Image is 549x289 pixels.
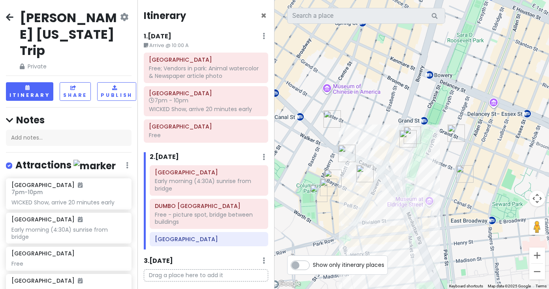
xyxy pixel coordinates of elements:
[149,96,188,104] span: 7pm - 10pm
[144,269,269,281] p: Drag a place here to add it
[488,284,531,288] span: Map data ©2025 Google
[144,42,269,49] small: Arrive @ 10:00 A
[6,130,132,146] div: Add notes...
[155,236,263,243] h6: Chinatown
[149,56,263,63] h6: Central Park
[276,279,303,289] a: Open this area in Google Maps (opens a new window)
[144,9,186,22] h4: Itinerary
[155,211,263,225] div: Free - picture spot, bridge between buildings
[321,166,345,190] div: Na Tart
[11,216,83,223] h6: [GEOGRAPHIC_DATA]
[149,90,263,97] h6: Gershwin Theatre
[317,176,340,199] div: Mei Lai Wah
[78,182,83,188] i: Added to itinerary
[97,82,136,101] button: Publish
[20,9,118,59] h2: [PERSON_NAME] [US_STATE] Trip
[144,32,171,41] h6: 1 . [DATE]
[6,114,132,126] h4: Notes
[453,162,477,186] div: Scarr's Pizza
[149,106,263,113] div: WICKED Show, arrive 20 minutes early
[261,11,267,21] button: Close
[73,160,116,172] img: marker
[150,153,179,161] h6: 2 . [DATE]
[529,191,545,206] button: Map camera controls
[149,123,263,130] h6: Times Square
[536,284,547,288] a: Terms
[78,278,83,283] i: Added to itinerary
[11,188,43,196] span: 7pm - 10pm
[60,82,91,101] button: Share
[449,283,483,289] button: Keyboard shortcuts
[529,264,545,280] button: Zoom out
[11,250,75,257] h6: [GEOGRAPHIC_DATA]
[11,181,83,189] h6: [GEOGRAPHIC_DATA]
[335,142,359,165] div: Hay Hay Roasted
[320,107,344,131] div: Spongies Cafe
[15,159,116,172] h4: Attractions
[400,123,424,147] div: Wah Fung No.1 Fast Food
[529,247,545,263] button: Zoom in
[144,257,173,265] h6: 3 . [DATE]
[307,181,331,205] div: Tasty Dumpling
[396,127,420,151] div: Lululala
[6,82,53,101] button: Itinerary
[155,202,263,210] h6: DUMBO Manhattan Bridge View
[261,9,267,22] span: Close itinerary
[11,260,126,267] div: Free
[149,65,263,79] div: Free; Vendors in park: Animal watercolor & Newspaper article photo
[155,169,263,176] h6: Brooklyn Bridge
[11,199,126,206] div: WICKED Show, arrive 20 minutes early
[353,162,377,185] div: Chinatown
[20,62,118,71] span: Private
[276,279,303,289] img: Google
[11,277,83,284] h6: [GEOGRAPHIC_DATA]
[78,217,83,222] i: Added to itinerary
[313,261,384,269] span: Show only itinerary places
[529,219,545,235] button: Drag Pegman onto the map to open Street View
[155,178,263,192] div: Early morning (4:30A) sunrise from bridge
[287,8,445,24] input: Search a place
[149,132,263,139] div: Free
[444,121,468,145] div: Shu Jiao Fu Zhou
[11,226,126,240] div: Early morning (4:30A) sunrise from bridge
